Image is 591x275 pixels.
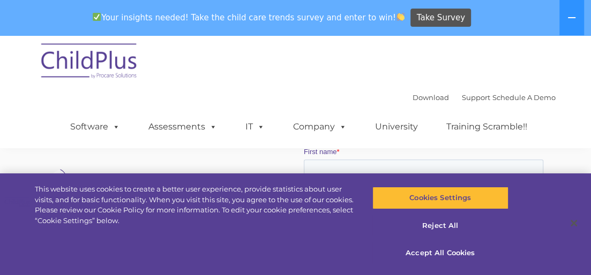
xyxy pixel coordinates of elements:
[372,215,508,237] button: Reject All
[397,13,405,21] img: 👏
[36,36,143,89] img: ChildPlus by Procare Solutions
[413,93,556,102] font: |
[35,184,355,226] div: This website uses cookies to create a better user experience, provide statistics about user visit...
[417,9,465,27] span: Take Survey
[492,93,556,102] a: Schedule A Demo
[88,7,409,28] span: Your insights needed! Take the child care trends survey and enter to win!
[372,187,508,209] button: Cookies Settings
[372,242,508,264] button: Accept All Cookies
[462,93,490,102] a: Support
[436,116,538,137] a: Training Scramble!!
[93,13,101,21] img: ✅
[410,9,471,27] a: Take Survey
[59,116,131,137] a: Software
[364,116,429,137] a: University
[235,116,275,137] a: IT
[562,211,586,235] button: Close
[138,116,228,137] a: Assessments
[282,116,357,137] a: Company
[413,93,449,102] a: Download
